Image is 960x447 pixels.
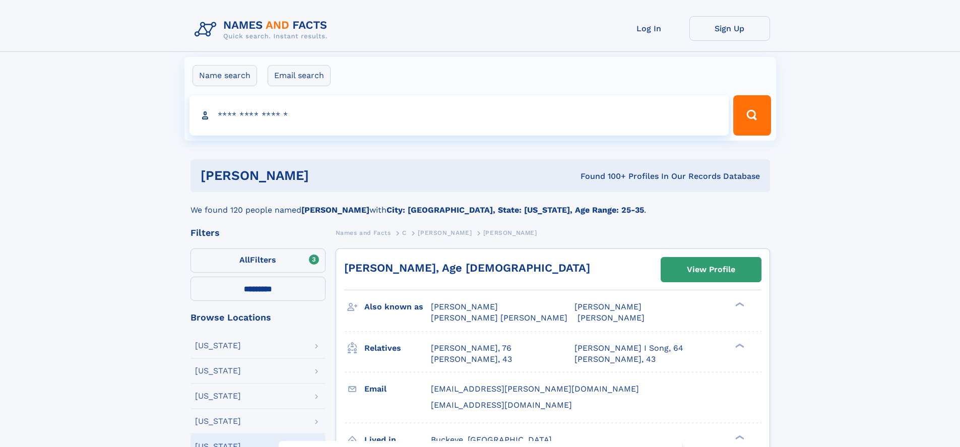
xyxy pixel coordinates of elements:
[195,367,241,375] div: [US_STATE]
[574,302,642,311] span: [PERSON_NAME]
[431,313,567,323] span: [PERSON_NAME] [PERSON_NAME]
[190,16,336,43] img: Logo Names and Facts
[733,301,745,308] div: ❯
[201,169,445,182] h1: [PERSON_NAME]
[190,248,326,273] label: Filters
[431,400,572,410] span: [EMAIL_ADDRESS][DOMAIN_NAME]
[418,226,472,239] a: [PERSON_NAME]
[431,435,552,444] span: Buckeye, [GEOGRAPHIC_DATA]
[609,16,689,41] a: Log In
[189,95,729,136] input: search input
[578,313,645,323] span: [PERSON_NAME]
[574,343,683,354] a: [PERSON_NAME] I Song, 64
[689,16,770,41] a: Sign Up
[733,95,771,136] button: Search Button
[190,192,770,216] div: We found 120 people named with .
[431,384,639,394] span: [EMAIL_ADDRESS][PERSON_NAME][DOMAIN_NAME]
[402,226,407,239] a: C
[387,205,644,215] b: City: [GEOGRAPHIC_DATA], State: [US_STATE], Age Range: 25-35
[431,354,512,365] a: [PERSON_NAME], 43
[239,255,250,265] span: All
[190,228,326,237] div: Filters
[483,229,537,236] span: [PERSON_NAME]
[661,258,761,282] a: View Profile
[418,229,472,236] span: [PERSON_NAME]
[364,340,431,357] h3: Relatives
[195,342,241,350] div: [US_STATE]
[195,417,241,425] div: [US_STATE]
[733,342,745,349] div: ❯
[431,302,498,311] span: [PERSON_NAME]
[402,229,407,236] span: C
[733,434,745,440] div: ❯
[336,226,391,239] a: Names and Facts
[444,171,760,182] div: Found 100+ Profiles In Our Records Database
[364,380,431,398] h3: Email
[268,65,331,86] label: Email search
[431,343,511,354] a: [PERSON_NAME], 76
[195,392,241,400] div: [US_STATE]
[574,354,656,365] a: [PERSON_NAME], 43
[190,313,326,322] div: Browse Locations
[364,298,431,315] h3: Also known as
[344,262,590,274] a: [PERSON_NAME], Age [DEMOGRAPHIC_DATA]
[687,258,735,281] div: View Profile
[193,65,257,86] label: Name search
[301,205,369,215] b: [PERSON_NAME]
